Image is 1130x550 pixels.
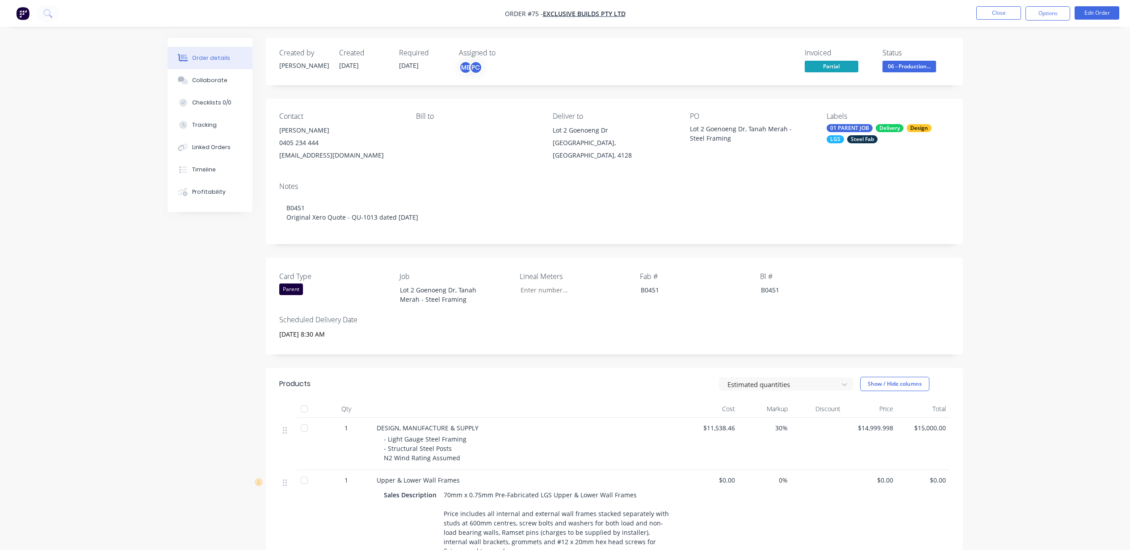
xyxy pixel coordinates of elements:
div: Lot 2 Goenoeng Dr, Tanah Merah - Steel Framing [393,283,504,306]
input: Enter number... [513,283,631,297]
div: Notes [279,182,949,191]
button: Close [976,6,1021,20]
label: Bl # [760,271,872,282]
button: Show / Hide columns [860,377,929,391]
span: [DATE] [399,61,419,70]
div: Created by [279,49,328,57]
div: Sales Description [384,488,440,501]
button: 06 - Production... [882,61,936,74]
label: Card Type [279,271,391,282]
span: Upper & Lower Wall Frames [377,476,460,484]
span: $0.00 [848,475,893,485]
div: 01 PARENT JOB [827,124,873,132]
div: Markup [739,400,791,418]
div: [EMAIL_ADDRESS][DOMAIN_NAME] [279,149,402,162]
div: [PERSON_NAME] [279,61,328,70]
div: 0405 234 444 [279,137,402,149]
div: ME [459,61,472,74]
div: Timeline [192,166,216,174]
div: Profitability [192,188,226,196]
label: Fab # [640,271,752,282]
div: Design [907,124,932,132]
div: Qty [319,400,373,418]
div: Bill to [416,112,538,121]
div: PC [469,61,483,74]
label: Job [399,271,511,282]
button: Profitability [168,181,252,203]
div: LGS [827,135,844,143]
img: Factory [16,7,29,20]
div: B0451 [754,283,865,296]
label: Lineal Meters [520,271,631,282]
div: Created [339,49,388,57]
div: Discount [791,400,844,418]
label: Scheduled Delivery Date [279,314,391,325]
div: Contact [279,112,402,121]
div: Tracking [192,121,217,129]
div: PO [690,112,812,121]
span: 06 - Production... [882,61,936,72]
button: Linked Orders [168,136,252,158]
div: Order details [192,54,230,62]
div: Invoiced [805,49,872,57]
div: [PERSON_NAME] [279,124,402,137]
div: Assigned to [459,49,548,57]
button: Edit Order [1075,6,1119,20]
div: [PERSON_NAME]0405 234 444[EMAIL_ADDRESS][DOMAIN_NAME] [279,124,402,162]
div: Lot 2 Goenoeng Dr, Tanah Merah - Steel Framing [690,124,802,143]
div: Cost [686,400,739,418]
span: Order #75 - [505,9,543,18]
div: Parent [279,283,303,295]
span: $0.00 [689,475,735,485]
span: 1 [344,475,348,485]
button: Checklists 0/0 [168,92,252,114]
a: Exclusive Builds Pty Ltd [543,9,626,18]
button: Order details [168,47,252,69]
div: [GEOGRAPHIC_DATA], [GEOGRAPHIC_DATA], 4128 [553,137,675,162]
span: $11,538.46 [689,423,735,433]
div: Collaborate [192,76,227,84]
div: Status [882,49,949,57]
span: $15,000.00 [900,423,946,433]
div: Labels [827,112,949,121]
span: 1 [344,423,348,433]
div: Price [844,400,897,418]
span: 0% [742,475,788,485]
button: Tracking [168,114,252,136]
span: $14,999.998 [848,423,893,433]
div: B0451 Original Xero Quote - QU-1013 dated [DATE] [279,194,949,231]
span: Partial [805,61,858,72]
span: DESIGN, MANUFACTURE & SUPPLY [377,424,479,432]
span: - Light Gauge Steel Framing - Structural Steel Posts N2 Wind Rating Assumed [384,435,468,462]
span: 30% [742,423,788,433]
div: Lot 2 Goenoeng Dr[GEOGRAPHIC_DATA], [GEOGRAPHIC_DATA], 4128 [553,124,675,162]
input: Enter date and time [273,327,384,341]
div: Delivery [876,124,903,132]
button: Options [1025,6,1070,21]
button: MEPC [459,61,483,74]
div: Linked Orders [192,143,231,151]
div: Lot 2 Goenoeng Dr [553,124,675,137]
span: [DATE] [339,61,359,70]
button: Timeline [168,158,252,181]
button: Collaborate [168,69,252,92]
div: Products [279,379,311,389]
div: Deliver to [553,112,675,121]
div: Checklists 0/0 [192,99,231,107]
div: B0451 [634,283,745,296]
div: Steel Fab [847,135,878,143]
span: $0.00 [900,475,946,485]
div: Total [897,400,949,418]
div: Required [399,49,448,57]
